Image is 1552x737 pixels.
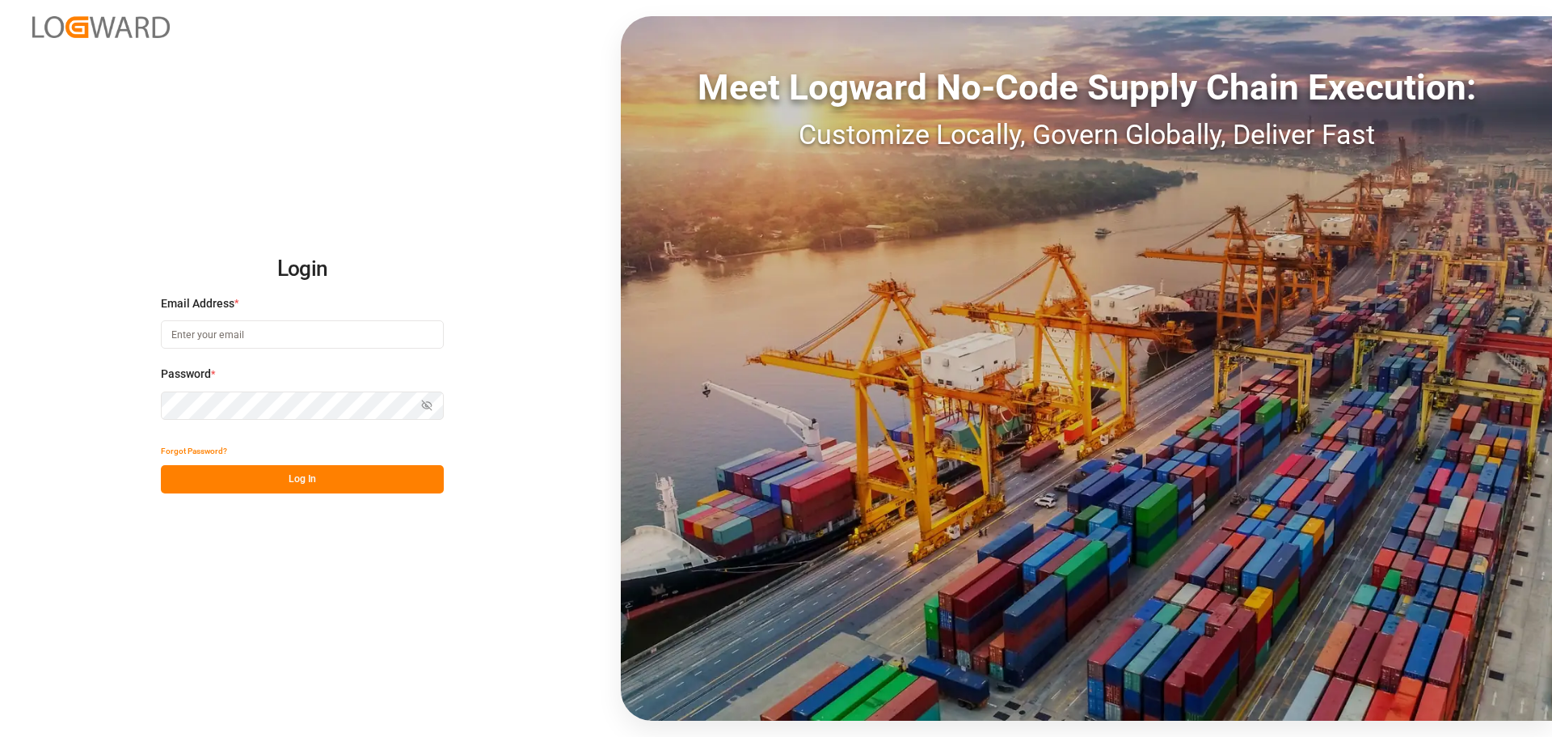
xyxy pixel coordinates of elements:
[32,16,170,38] img: Logward_new_orange.png
[161,295,234,312] span: Email Address
[621,114,1552,155] div: Customize Locally, Govern Globally, Deliver Fast
[161,244,444,295] h2: Login
[161,320,444,349] input: Enter your email
[161,465,444,493] button: Log In
[161,366,211,383] span: Password
[161,437,227,465] button: Forgot Password?
[621,61,1552,114] div: Meet Logward No-Code Supply Chain Execution:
